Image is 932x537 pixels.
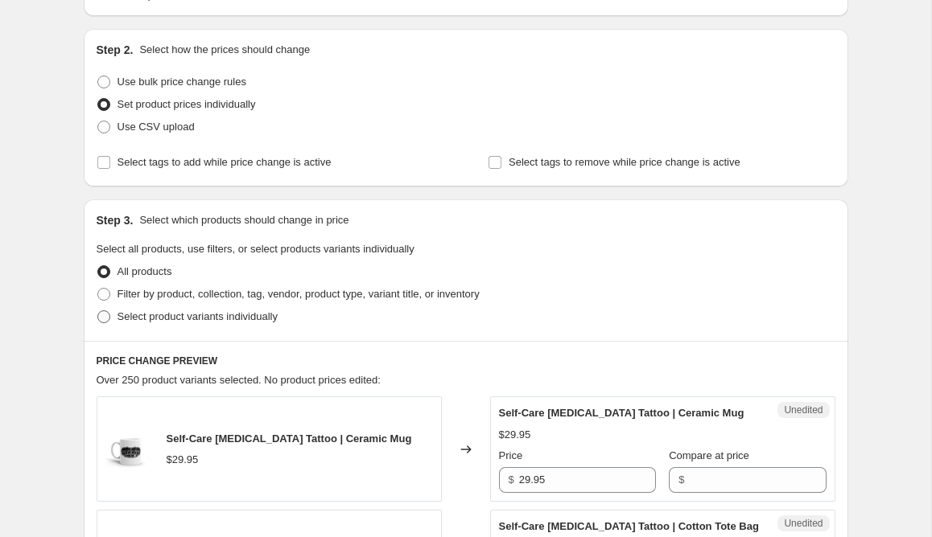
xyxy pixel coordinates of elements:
span: Compare at price [669,449,749,461]
span: Self-Care [MEDICAL_DATA] Tattoo | Ceramic Mug [499,407,744,419]
span: $29.95 [499,428,531,441]
span: Self-Care [MEDICAL_DATA] Tattoo | Ceramic Mug [167,432,412,445]
span: All products [118,265,172,277]
h2: Step 2. [97,42,134,58]
h2: Step 3. [97,212,134,228]
span: Price [499,449,523,461]
span: Set product prices individually [118,98,256,110]
span: Use bulk price change rules [118,76,246,88]
span: Select product variants individually [118,310,278,322]
span: $ [509,473,514,486]
span: Unedited [784,404,823,416]
span: $29.95 [167,453,199,465]
span: Over 250 product variants selected. No product prices edited: [97,374,381,386]
h6: PRICE CHANGE PREVIEW [97,355,835,367]
span: Self-Care [MEDICAL_DATA] Tattoo | Cotton Tote Bag [499,520,759,532]
p: Select which products should change in price [139,212,348,228]
span: Filter by product, collection, tag, vendor, product type, variant title, or inventory [118,288,480,300]
span: Select tags to remove while price change is active [509,156,740,168]
span: Unedited [784,517,823,530]
span: $ [678,473,684,486]
span: Select tags to add while price change is active [118,156,332,168]
span: Use CSV upload [118,121,195,133]
span: Select all products, use filters, or select products variants individually [97,243,414,255]
img: mockup-134ab2b2_80x.png [105,425,154,473]
p: Select how the prices should change [139,42,310,58]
